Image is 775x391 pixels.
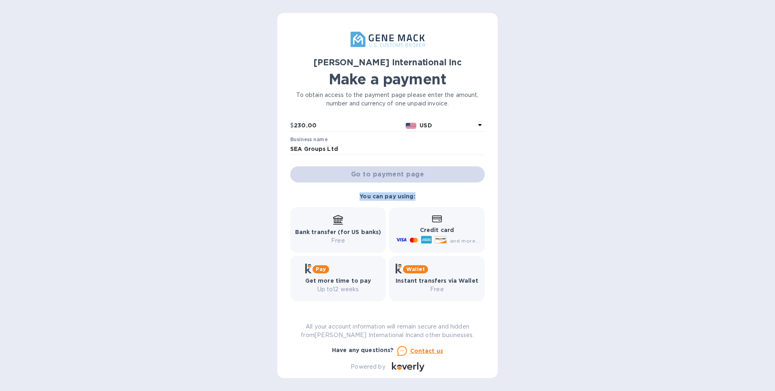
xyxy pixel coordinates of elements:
b: You can pay using: [360,193,415,200]
p: $ [290,121,294,130]
img: USD [406,123,417,129]
input: 0.00 [294,120,402,132]
b: [PERSON_NAME] International Inc [313,57,462,67]
b: Wallet [406,266,425,272]
b: Instant transfers via Wallet [396,277,478,284]
u: Contact us [410,348,443,354]
p: All your account information will remain secure and hidden from [PERSON_NAME] International Inc a... [290,322,485,339]
b: USD [420,122,432,129]
b: Bank transfer (for US banks) [295,229,381,235]
input: Enter business name [290,143,485,155]
h1: Make a payment [290,71,485,88]
p: To obtain access to the payment page please enter the amount, number and currency of one unpaid i... [290,91,485,108]
p: Powered by [351,363,385,371]
b: Credit card [420,227,454,233]
b: Get more time to pay [305,277,371,284]
p: Free [396,285,478,294]
b: Have any questions? [332,347,394,353]
label: Business name [290,137,328,142]
span: and more... [450,238,480,244]
p: Up to 12 weeks [305,285,371,294]
b: Pay [316,266,326,272]
p: Free [295,236,381,245]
